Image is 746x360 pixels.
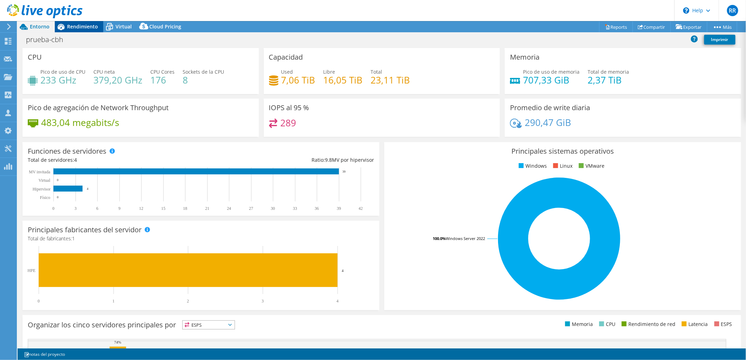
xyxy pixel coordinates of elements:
[390,147,736,155] h3: Principales sistemas operativos
[28,226,142,234] h3: Principales fabricantes del servidor
[183,68,224,75] span: Sockets de la CPU
[599,21,633,32] a: Reports
[563,320,593,328] li: Memoria
[446,236,485,241] tspan: Windows Server 2022
[271,206,275,211] text: 30
[281,76,315,84] h4: 7,06 TiB
[323,76,363,84] h4: 16,05 TiB
[205,206,209,211] text: 21
[523,68,580,75] span: Pico de uso de memoria
[523,76,580,84] h4: 707,33 GiB
[707,21,737,32] a: Más
[227,206,231,211] text: 24
[325,156,332,163] span: 9.8
[280,119,296,127] h4: 289
[323,68,335,75] span: Libre
[281,68,293,75] span: Used
[371,76,410,84] h4: 23,11 TiB
[510,53,539,61] h3: Memoria
[28,147,106,155] h3: Funciones de servidores
[161,206,165,211] text: 15
[30,23,50,30] span: Entorno
[249,206,253,211] text: 27
[342,170,346,173] text: 39
[342,268,344,273] text: 4
[28,104,169,112] h3: Pico de agregación de Network Throughput
[23,36,74,44] h1: prueba-cbh
[704,35,735,45] a: Imprimir
[40,195,50,200] tspan: Físico
[116,23,132,30] span: Virtual
[87,187,89,191] text: 4
[39,178,51,183] text: Virtual
[40,76,85,84] h4: 233 GHz
[93,68,115,75] span: CPU neta
[336,299,339,304] text: 4
[28,53,42,61] h3: CPU
[149,23,181,30] span: Cloud Pricing
[597,320,615,328] li: CPU
[588,68,629,75] span: Total de memoria
[28,235,374,242] h4: Total de fabricantes:
[93,76,142,84] h4: 379,20 GHz
[293,206,297,211] text: 33
[510,104,590,112] h3: Promedio de write diaria
[269,53,303,61] h3: Capacidad
[38,299,40,304] text: 0
[577,162,604,170] li: VMware
[670,21,707,32] a: Exportar
[359,206,363,211] text: 42
[727,5,738,16] span: RR
[139,206,143,211] text: 12
[52,206,54,211] text: 0
[620,320,675,328] li: Rendimiento de red
[588,76,629,84] h4: 2,37 TiB
[118,206,120,211] text: 9
[74,206,77,211] text: 3
[112,299,114,304] text: 1
[262,299,264,304] text: 3
[433,236,446,241] tspan: 100.0%
[269,104,309,112] h3: IOPS al 95 %
[74,156,77,163] span: 4
[40,68,85,75] span: Pico de uso de CPU
[67,23,98,30] span: Rendimiento
[41,119,119,126] h4: 483,04 megabits/s
[680,320,708,328] li: Latencia
[150,68,175,75] span: CPU Cores
[114,340,121,344] text: 74%
[517,162,547,170] li: Windows
[315,206,319,211] text: 36
[713,320,732,328] li: ESPS
[633,21,671,32] a: Compartir
[551,162,572,170] li: Linux
[28,156,201,164] div: Total de servidores:
[33,187,51,192] text: Hipervisor
[57,195,59,199] text: 0
[183,76,224,84] h4: 8
[72,235,75,242] span: 1
[683,7,689,14] svg: \n
[27,268,35,273] text: HPE
[29,169,50,174] text: MV invitada
[183,321,235,329] span: ESPS
[187,299,189,304] text: 2
[57,178,59,182] text: 0
[337,206,341,211] text: 39
[19,350,70,359] a: notas del proyecto
[201,156,374,164] div: Ratio: MV por hipervisor
[183,206,187,211] text: 18
[150,76,175,84] h4: 176
[371,68,382,75] span: Total
[525,119,571,126] h4: 290,47 GiB
[96,206,98,211] text: 6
